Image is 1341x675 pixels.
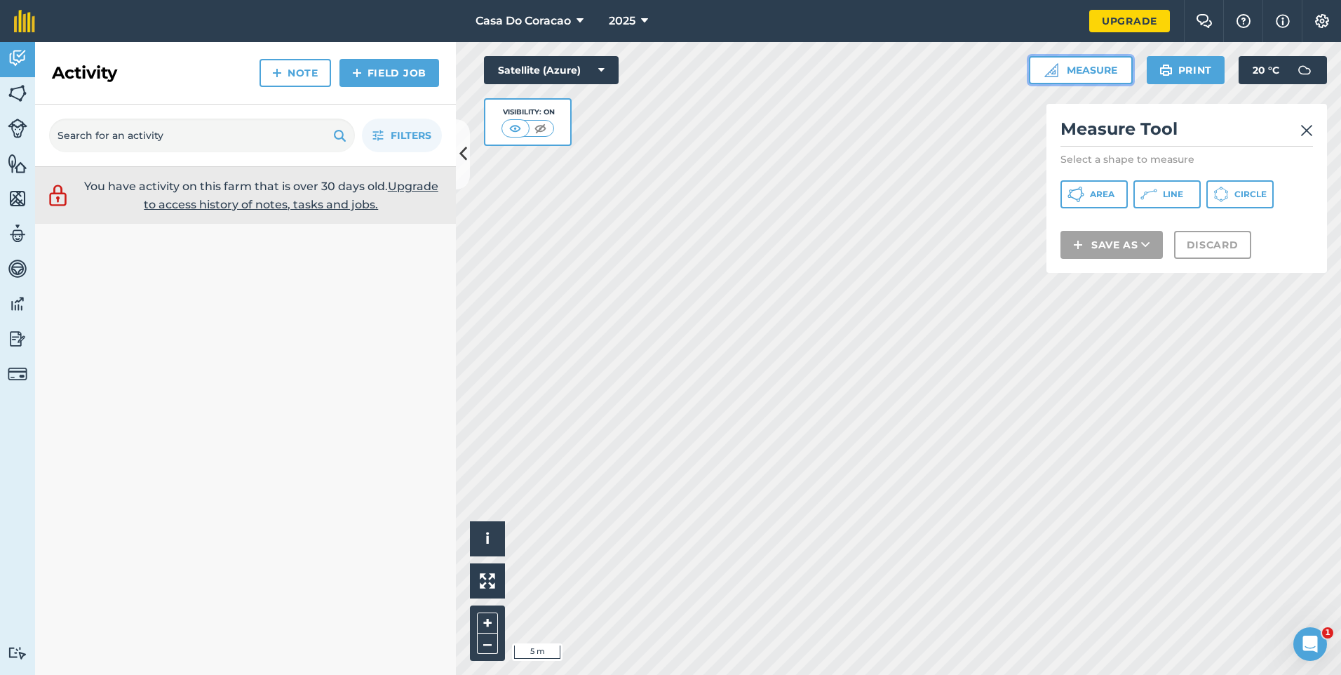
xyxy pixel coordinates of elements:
span: Filters [391,128,431,143]
img: svg+xml;base64,PD94bWwgdmVyc2lvbj0iMS4wIiBlbmNvZGluZz0idXRmLTgiPz4KPCEtLSBHZW5lcmF0b3I6IEFkb2JlIE... [8,293,27,314]
img: svg+xml;base64,PHN2ZyB4bWxucz0iaHR0cDovL3d3dy53My5vcmcvMjAwMC9zdmciIHdpZHRoPSI1MCIgaGVpZ2h0PSI0MC... [506,121,524,135]
button: Satellite (Azure) [484,56,619,84]
iframe: Intercom live chat [1293,627,1327,661]
h2: Measure Tool [1060,118,1313,147]
span: i [485,530,490,547]
button: i [470,521,505,556]
img: svg+xml;base64,PD94bWwgdmVyc2lvbj0iMS4wIiBlbmNvZGluZz0idXRmLTgiPz4KPCEtLSBHZW5lcmF0b3I6IEFkb2JlIE... [8,364,27,384]
h2: Activity [52,62,117,84]
img: svg+xml;base64,PHN2ZyB4bWxucz0iaHR0cDovL3d3dy53My5vcmcvMjAwMC9zdmciIHdpZHRoPSI1MCIgaGVpZ2h0PSI0MC... [532,121,549,135]
img: Four arrows, one pointing top left, one top right, one bottom right and the last bottom left [480,573,495,589]
button: Circle [1206,180,1274,208]
img: A question mark icon [1235,14,1252,28]
img: fieldmargin Logo [14,10,35,32]
img: svg+xml;base64,PHN2ZyB4bWxucz0iaHR0cDovL3d3dy53My5vcmcvMjAwMC9zdmciIHdpZHRoPSIxNCIgaGVpZ2h0PSIyNC... [272,65,282,81]
img: svg+xml;base64,PHN2ZyB4bWxucz0iaHR0cDovL3d3dy53My5vcmcvMjAwMC9zdmciIHdpZHRoPSIxNCIgaGVpZ2h0PSIyNC... [1073,236,1083,253]
img: svg+xml;base64,PD94bWwgdmVyc2lvbj0iMS4wIiBlbmNvZGluZz0idXRmLTgiPz4KPCEtLSBHZW5lcmF0b3I6IEFkb2JlIE... [8,258,27,279]
span: 2025 [609,13,635,29]
img: svg+xml;base64,PHN2ZyB4bWxucz0iaHR0cDovL3d3dy53My5vcmcvMjAwMC9zdmciIHdpZHRoPSIyMiIgaGVpZ2h0PSIzMC... [1300,122,1313,139]
img: svg+xml;base64,PHN2ZyB4bWxucz0iaHR0cDovL3d3dy53My5vcmcvMjAwMC9zdmciIHdpZHRoPSIxNyIgaGVpZ2h0PSIxNy... [1276,13,1290,29]
span: 1 [1322,627,1333,639]
img: svg+xml;base64,PHN2ZyB4bWxucz0iaHR0cDovL3d3dy53My5vcmcvMjAwMC9zdmciIHdpZHRoPSI1NiIgaGVpZ2h0PSI2MC... [8,188,27,209]
p: You have activity on this farm that is over 30 days old. [77,178,445,213]
img: svg+xml;base64,PHN2ZyB4bWxucz0iaHR0cDovL3d3dy53My5vcmcvMjAwMC9zdmciIHdpZHRoPSIxOSIgaGVpZ2h0PSIyNC... [333,127,346,144]
img: svg+xml;base64,PHN2ZyB4bWxucz0iaHR0cDovL3d3dy53My5vcmcvMjAwMC9zdmciIHdpZHRoPSI1NiIgaGVpZ2h0PSI2MC... [8,153,27,174]
img: svg+xml;base64,PD94bWwgdmVyc2lvbj0iMS4wIiBlbmNvZGluZz0idXRmLTgiPz4KPCEtLSBHZW5lcmF0b3I6IEFkb2JlIE... [8,223,27,244]
button: Measure [1029,56,1133,84]
img: A cog icon [1314,14,1330,28]
img: svg+xml;base64,PHN2ZyB4bWxucz0iaHR0cDovL3d3dy53My5vcmcvMjAwMC9zdmciIHdpZHRoPSI1NiIgaGVpZ2h0PSI2MC... [8,83,27,104]
a: Upgrade [1089,10,1170,32]
span: Casa Do Coracao [476,13,571,29]
a: Field Job [339,59,439,87]
img: svg+xml;base64,PHN2ZyB4bWxucz0iaHR0cDovL3d3dy53My5vcmcvMjAwMC9zdmciIHdpZHRoPSIxOSIgaGVpZ2h0PSIyNC... [1159,62,1173,79]
img: svg+xml;base64,PD94bWwgdmVyc2lvbj0iMS4wIiBlbmNvZGluZz0idXRmLTgiPz4KPCEtLSBHZW5lcmF0b3I6IEFkb2JlIE... [8,328,27,349]
a: Upgrade to access history of notes, tasks and jobs. [144,180,438,211]
span: Line [1163,189,1183,200]
img: svg+xml;base64,PD94bWwgdmVyc2lvbj0iMS4wIiBlbmNvZGluZz0idXRmLTgiPz4KPCEtLSBHZW5lcmF0b3I6IEFkb2JlIE... [8,646,27,660]
img: svg+xml;base64,PD94bWwgdmVyc2lvbj0iMS4wIiBlbmNvZGluZz0idXRmLTgiPz4KPCEtLSBHZW5lcmF0b3I6IEFkb2JlIE... [1291,56,1319,84]
img: Two speech bubbles overlapping with the left bubble in the forefront [1196,14,1213,28]
a: Note [260,59,331,87]
img: svg+xml;base64,PD94bWwgdmVyc2lvbj0iMS4wIiBlbmNvZGluZz0idXRmLTgiPz4KPCEtLSBHZW5lcmF0b3I6IEFkb2JlIE... [46,182,70,208]
img: svg+xml;base64,PD94bWwgdmVyc2lvbj0iMS4wIiBlbmNvZGluZz0idXRmLTgiPz4KPCEtLSBHZW5lcmF0b3I6IEFkb2JlIE... [8,119,27,138]
button: Discard [1174,231,1251,259]
button: Line [1133,180,1201,208]
button: – [477,634,498,654]
button: 20 °C [1239,56,1327,84]
input: Search for an activity [49,119,355,152]
img: Ruler icon [1044,63,1058,77]
img: svg+xml;base64,PD94bWwgdmVyc2lvbj0iMS4wIiBlbmNvZGluZz0idXRmLTgiPz4KPCEtLSBHZW5lcmF0b3I6IEFkb2JlIE... [8,48,27,69]
button: + [477,613,498,634]
button: Area [1060,180,1128,208]
button: Filters [362,119,442,152]
span: Area [1090,189,1114,200]
button: Save as [1060,231,1163,259]
button: Print [1147,56,1225,84]
img: svg+xml;base64,PHN2ZyB4bWxucz0iaHR0cDovL3d3dy53My5vcmcvMjAwMC9zdmciIHdpZHRoPSIxNCIgaGVpZ2h0PSIyNC... [352,65,362,81]
div: Visibility: On [501,107,555,118]
p: Select a shape to measure [1060,152,1313,166]
span: Circle [1234,189,1267,200]
span: 20 ° C [1253,56,1279,84]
